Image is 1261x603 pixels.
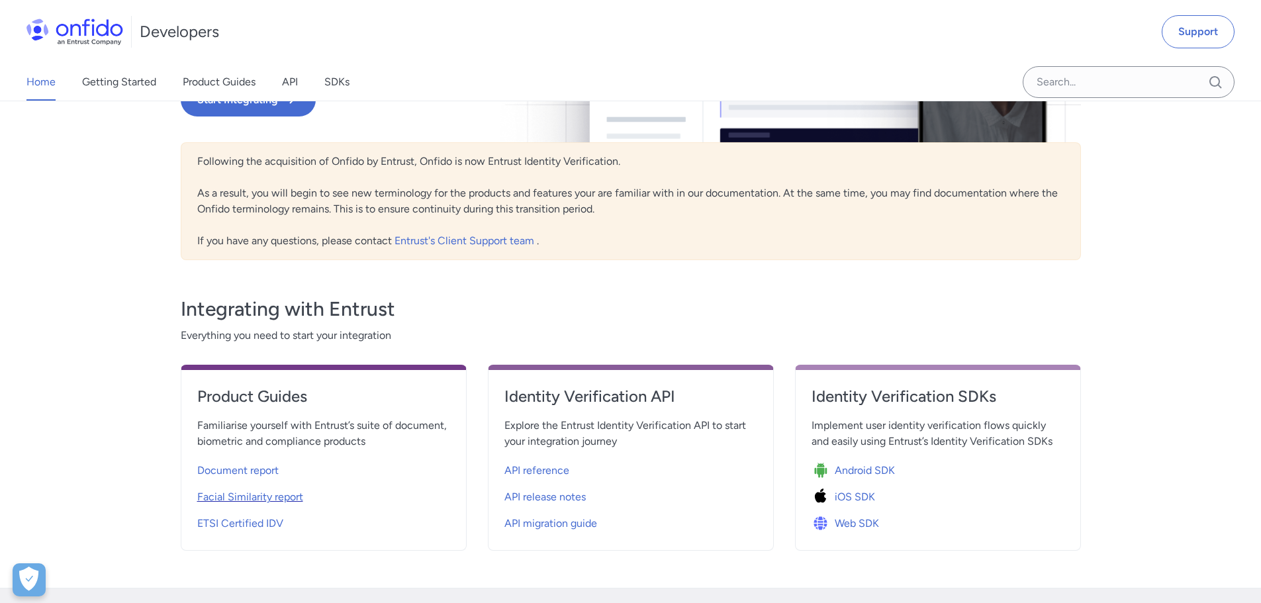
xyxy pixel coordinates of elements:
span: Familiarise yourself with Entrust’s suite of document, biometric and compliance products [197,418,450,449]
a: Identity Verification SDKs [812,386,1064,418]
h4: Identity Verification API [504,386,757,407]
img: Icon Android SDK [812,461,835,480]
span: Explore the Entrust Identity Verification API to start your integration journey [504,418,757,449]
a: Icon Android SDKAndroid SDK [812,455,1064,481]
span: Implement user identity verification flows quickly and easily using Entrust’s Identity Verificati... [812,418,1064,449]
span: ETSI Certified IDV [197,516,283,532]
h1: Developers [140,21,219,42]
a: API reference [504,455,757,481]
a: Support [1162,15,1235,48]
a: Icon iOS SDKiOS SDK [812,481,1064,508]
span: Everything you need to start your integration [181,328,1081,344]
h4: Product Guides [197,386,450,407]
a: Home [26,64,56,101]
a: API [282,64,298,101]
h3: Integrating with Entrust [181,296,1081,322]
img: Icon Web SDK [812,514,835,533]
a: Identity Verification API [504,386,757,418]
span: API migration guide [504,516,597,532]
a: Entrust's Client Support team [395,234,537,247]
div: Cookie Preferences [13,563,46,596]
span: API reference [504,463,569,479]
a: Facial Similarity report [197,481,450,508]
a: Icon Web SDKWeb SDK [812,508,1064,534]
h4: Identity Verification SDKs [812,386,1064,407]
div: Following the acquisition of Onfido by Entrust, Onfido is now Entrust Identity Verification. As a... [181,142,1081,260]
a: Document report [197,455,450,481]
a: Getting Started [82,64,156,101]
img: Onfido Logo [26,19,123,45]
a: SDKs [324,64,350,101]
span: Android SDK [835,463,895,479]
button: Open Preferences [13,563,46,596]
img: Icon iOS SDK [812,488,835,506]
span: Facial Similarity report [197,489,303,505]
a: API migration guide [504,508,757,534]
a: ETSI Certified IDV [197,508,450,534]
span: iOS SDK [835,489,875,505]
span: API release notes [504,489,586,505]
span: Document report [197,463,279,479]
a: Product Guides [197,386,450,418]
span: Web SDK [835,516,879,532]
a: Product Guides [183,64,256,101]
a: API release notes [504,481,757,508]
input: Onfido search input field [1023,66,1235,98]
